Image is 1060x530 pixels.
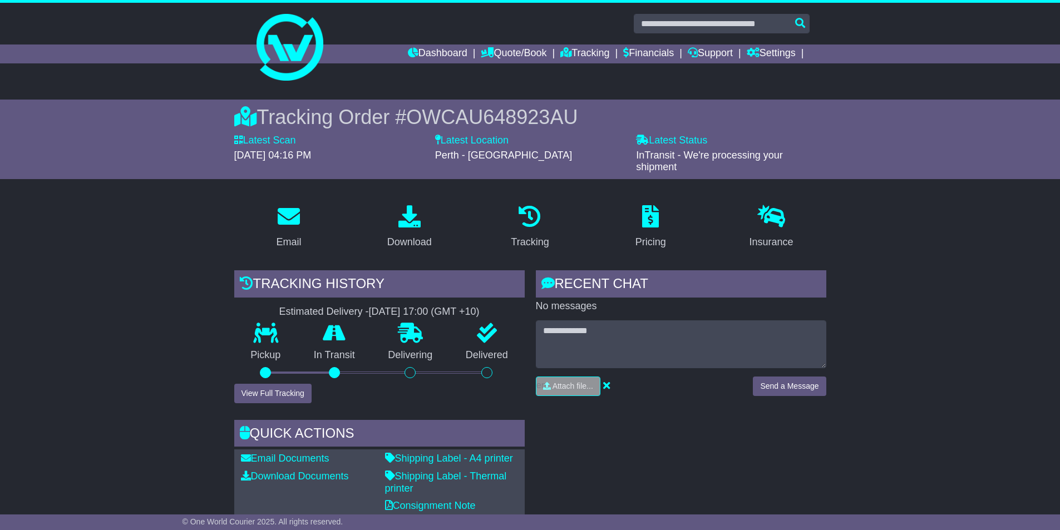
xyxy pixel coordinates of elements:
[435,135,509,147] label: Latest Location
[372,349,450,361] p: Delivering
[385,500,476,511] a: Consignment Note
[269,201,308,254] a: Email
[481,44,546,63] a: Quote/Book
[234,135,296,147] label: Latest Scan
[183,517,343,526] span: © One World Courier 2025. All rights reserved.
[241,470,349,482] a: Download Documents
[234,420,525,450] div: Quick Actions
[536,300,826,313] p: No messages
[234,270,525,300] div: Tracking history
[387,235,432,250] div: Download
[753,377,826,396] button: Send a Message
[628,201,673,254] a: Pricing
[688,44,733,63] a: Support
[234,306,525,318] div: Estimated Delivery -
[408,44,467,63] a: Dashboard
[234,349,298,361] p: Pickup
[234,150,312,161] span: [DATE] 04:16 PM
[635,235,666,250] div: Pricing
[406,106,578,128] span: OWCAU648923AU
[385,470,507,494] a: Shipping Label - Thermal printer
[234,384,312,403] button: View Full Tracking
[234,105,826,129] div: Tracking Order #
[747,44,796,63] a: Settings
[297,349,372,361] p: In Transit
[623,44,674,63] a: Financials
[369,306,480,318] div: [DATE] 17:00 (GMT +10)
[276,235,301,250] div: Email
[536,270,826,300] div: RECENT CHAT
[560,44,609,63] a: Tracking
[511,235,549,250] div: Tracking
[385,453,513,464] a: Shipping Label - A4 printer
[380,201,439,254] a: Download
[742,201,801,254] a: Insurance
[241,453,329,464] a: Email Documents
[504,201,556,254] a: Tracking
[435,150,572,161] span: Perth - [GEOGRAPHIC_DATA]
[449,349,525,361] p: Delivered
[750,235,793,250] div: Insurance
[636,135,707,147] label: Latest Status
[636,150,783,173] span: InTransit - We're processing your shipment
